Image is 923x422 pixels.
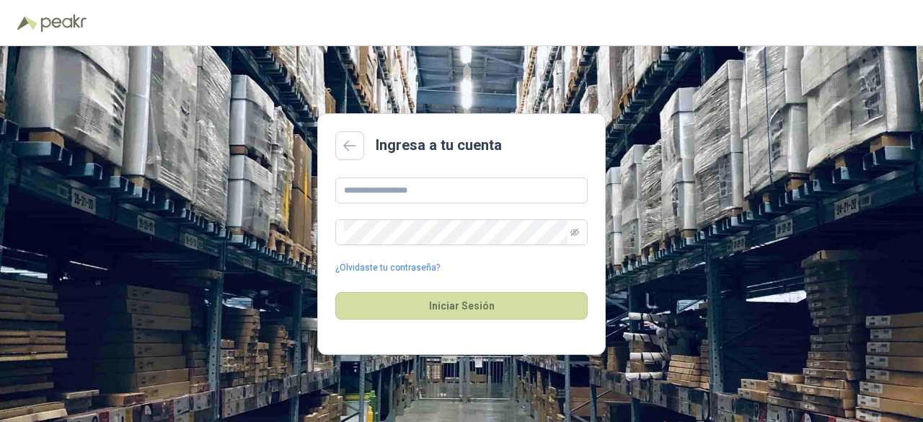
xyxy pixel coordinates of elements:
[335,261,440,275] a: ¿Olvidaste tu contraseña?
[17,16,37,30] img: Logo
[40,14,87,32] img: Peakr
[376,134,502,157] h2: Ingresa a tu cuenta
[335,292,588,320] button: Iniciar Sesión
[570,228,579,237] span: eye-invisible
